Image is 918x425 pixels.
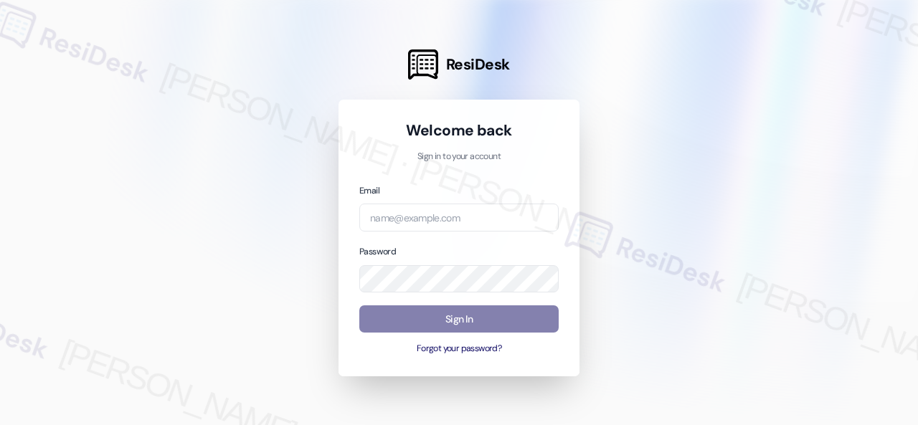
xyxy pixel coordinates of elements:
button: Forgot your password? [359,343,559,355]
input: name@example.com [359,204,559,231]
img: ResiDesk Logo [408,49,438,80]
label: Password [359,246,396,257]
span: ResiDesk [446,54,510,75]
button: Sign In [359,305,559,333]
h1: Welcome back [359,120,559,140]
p: Sign in to your account [359,151,559,163]
label: Email [359,185,379,196]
